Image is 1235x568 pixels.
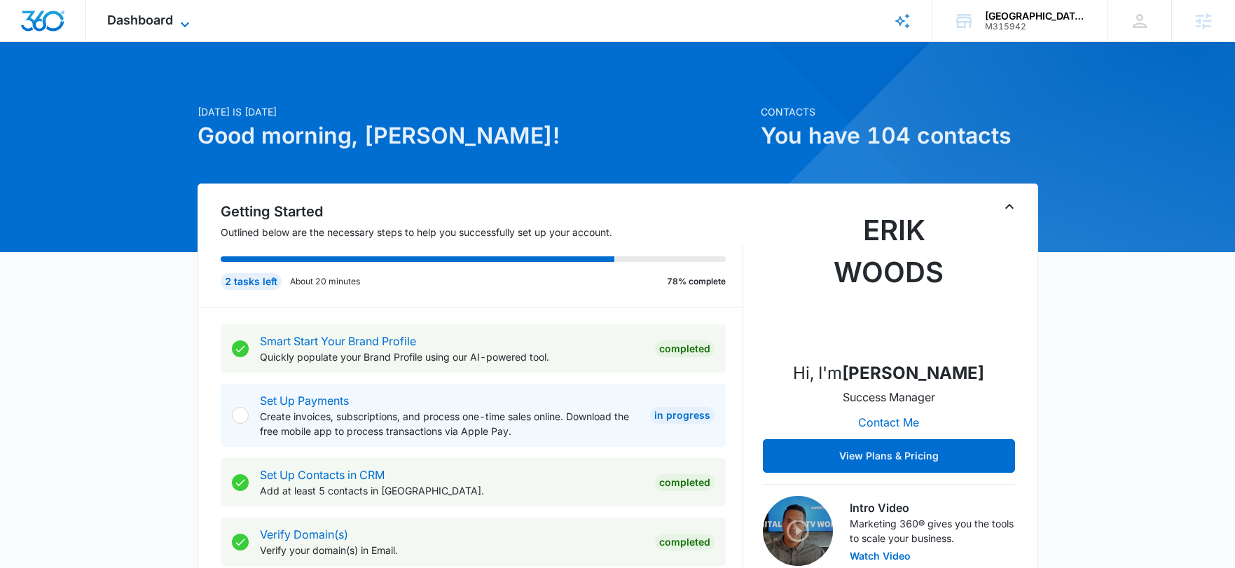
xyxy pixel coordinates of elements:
p: Outlined below are the necessary steps to help you successfully set up your account. [221,225,743,240]
p: Contacts [761,104,1038,119]
div: In Progress [650,407,715,424]
h1: You have 104 contacts [761,119,1038,153]
button: Contact Me [844,406,933,439]
div: Completed [655,534,715,550]
a: Set Up Payments [260,394,349,408]
button: Toggle Collapse [1001,198,1018,215]
strong: [PERSON_NAME] [842,363,984,383]
span: Dashboard [107,13,173,27]
button: View Plans & Pricing [763,439,1015,473]
h3: Intro Video [850,499,1015,516]
p: Marketing 360® gives you the tools to scale your business. [850,516,1015,546]
div: Completed [655,340,715,357]
p: Add at least 5 contacts in [GEOGRAPHIC_DATA]. [260,483,644,498]
p: Hi, I'm [793,361,984,386]
div: 2 tasks left [221,273,282,290]
div: account name [985,11,1087,22]
p: 78% complete [667,275,726,288]
p: [DATE] is [DATE] [198,104,752,119]
p: Create invoices, subscriptions, and process one-time sales online. Download the free mobile app t... [260,409,639,438]
p: Verify your domain(s) in Email. [260,543,644,557]
h2: Getting Started [221,201,743,222]
div: Completed [655,474,715,491]
a: Set Up Contacts in CRM [260,468,385,482]
div: account id [985,22,1087,32]
a: Smart Start Your Brand Profile [260,334,416,348]
p: Success Manager [843,389,935,406]
p: Quickly populate your Brand Profile using our AI-powered tool. [260,349,644,364]
img: Erik Woods [819,209,959,349]
img: Intro Video [763,496,833,566]
h1: Good morning, [PERSON_NAME]! [198,119,752,153]
a: Verify Domain(s) [260,527,348,541]
button: Watch Video [850,551,911,561]
p: About 20 minutes [290,275,360,288]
